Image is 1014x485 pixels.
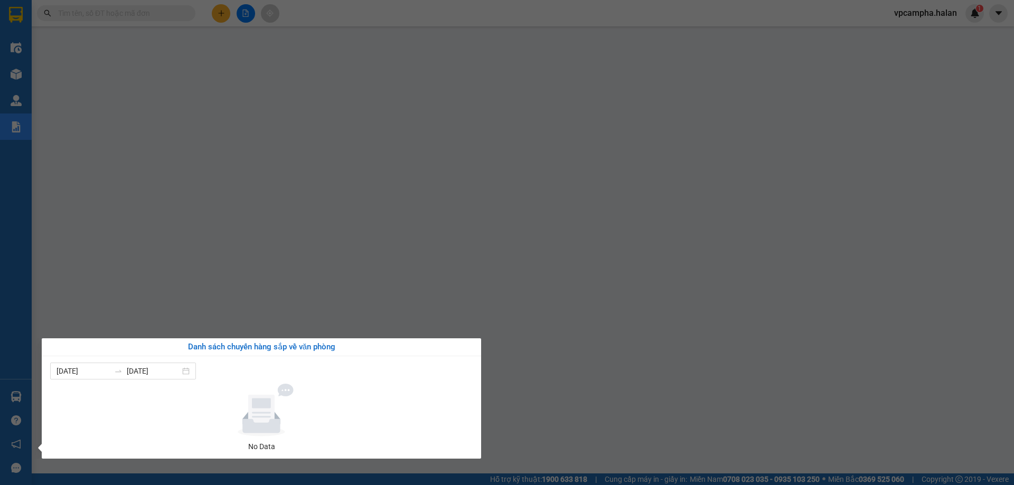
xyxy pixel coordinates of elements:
[57,365,110,377] input: Từ ngày
[127,365,180,377] input: Đến ngày
[114,367,123,375] span: to
[114,367,123,375] span: swap-right
[54,441,468,452] div: No Data
[50,341,473,354] div: Danh sách chuyến hàng sắp về văn phòng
